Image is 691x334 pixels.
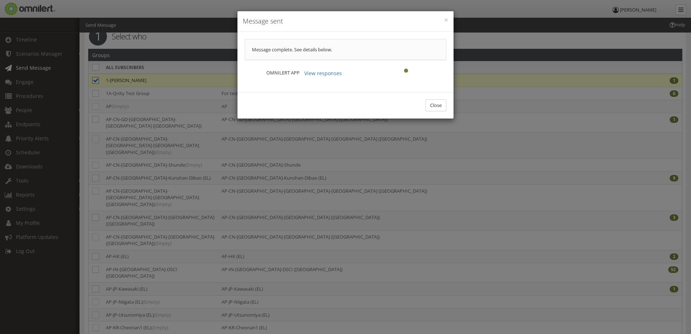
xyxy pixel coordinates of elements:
[444,17,448,24] button: ×
[245,39,446,60] div: Message complete. See details below.
[243,17,448,26] h4: Message sent
[16,5,31,12] span: Help
[262,67,379,80] div: OMNILERT APP
[425,99,446,111] button: Close
[300,67,347,80] button: View responses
